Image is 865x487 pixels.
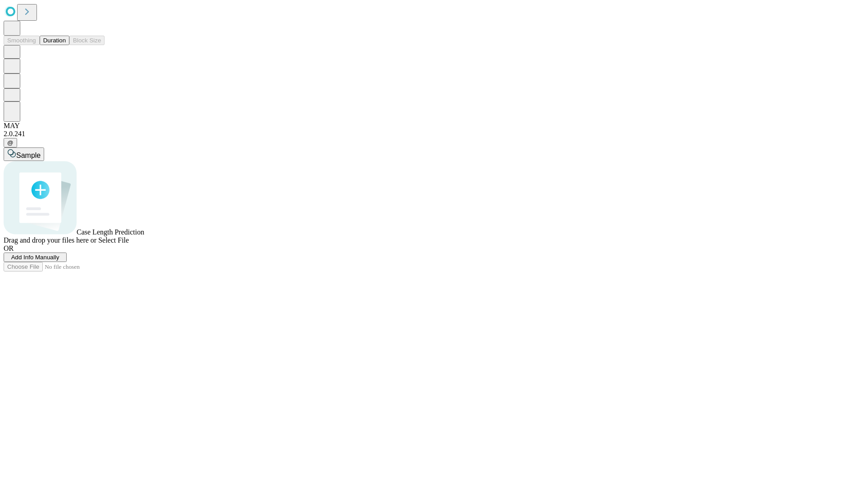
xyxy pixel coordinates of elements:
[4,130,861,138] div: 2.0.241
[11,254,59,261] span: Add Info Manually
[4,138,17,147] button: @
[4,244,14,252] span: OR
[16,152,41,159] span: Sample
[4,122,861,130] div: MAY
[40,36,69,45] button: Duration
[98,236,129,244] span: Select File
[69,36,105,45] button: Block Size
[77,228,144,236] span: Case Length Prediction
[4,36,40,45] button: Smoothing
[4,236,96,244] span: Drag and drop your files here or
[4,147,44,161] button: Sample
[7,139,14,146] span: @
[4,253,67,262] button: Add Info Manually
